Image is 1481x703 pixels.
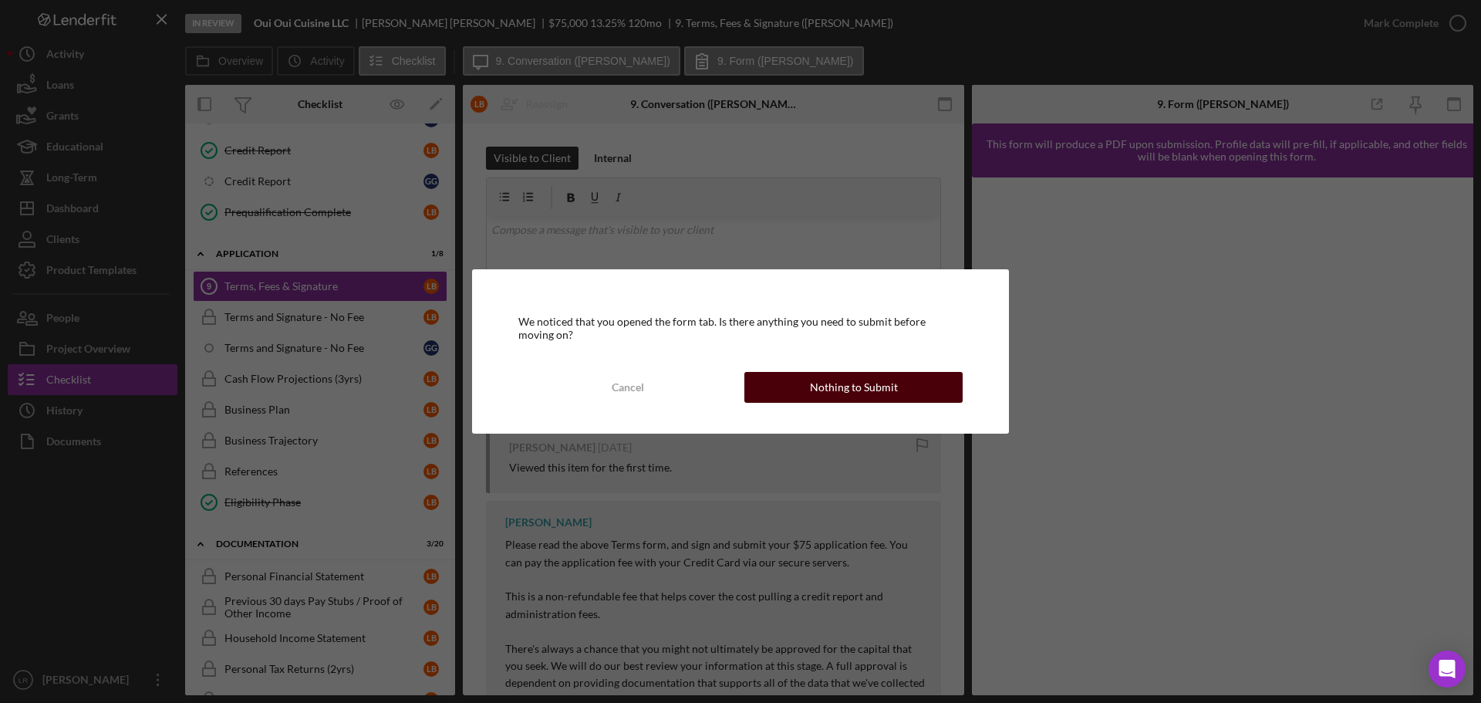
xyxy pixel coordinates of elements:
[1429,651,1466,688] div: Open Intercom Messenger
[744,372,963,403] button: Nothing to Submit
[810,372,898,403] div: Nothing to Submit
[518,372,737,403] button: Cancel
[518,316,963,340] div: We noticed that you opened the form tab. Is there anything you need to submit before moving on?
[612,372,644,403] div: Cancel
